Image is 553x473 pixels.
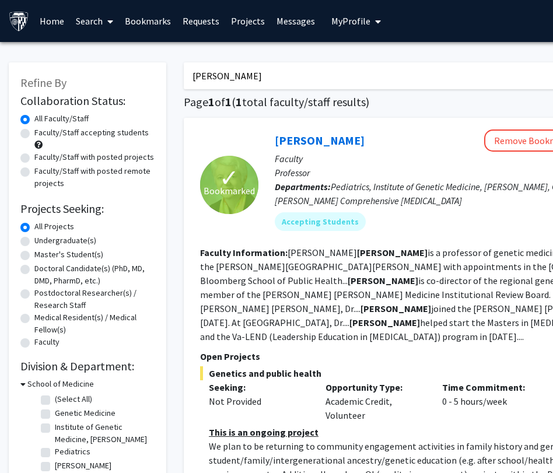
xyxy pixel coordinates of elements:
mat-chip: Accepting Students [275,212,366,231]
b: [PERSON_NAME] [349,317,420,328]
label: Faculty/Staff with posted remote projects [34,165,155,190]
label: Doctoral Candidate(s) (PhD, MD, DMD, PharmD, etc.) [34,262,155,287]
a: Bookmarks [119,1,177,41]
span: 1 [236,94,242,109]
p: Opportunity Type: [325,380,425,394]
b: Faculty Information: [200,247,288,258]
span: Bookmarked [204,184,255,198]
p: Time Commitment: [442,380,541,394]
h2: Projects Seeking: [20,202,155,216]
h2: Division & Department: [20,359,155,373]
span: My Profile [331,15,370,27]
h3: School of Medicine [27,378,94,390]
span: ✓ [219,172,239,184]
h2: Collaboration Status: [20,94,155,108]
b: [PERSON_NAME] [348,275,418,286]
div: Academic Credit, Volunteer [317,380,433,422]
iframe: Chat [9,421,50,464]
a: [PERSON_NAME] [275,133,365,148]
b: Departments: [275,181,331,192]
span: 1 [208,94,215,109]
label: (Select All) [55,393,92,405]
img: Johns Hopkins University Logo [9,11,29,31]
label: All Projects [34,220,74,233]
a: Projects [225,1,271,41]
div: Not Provided [209,394,308,408]
label: Postdoctoral Researcher(s) / Research Staff [34,287,155,311]
div: 0 - 5 hours/week [433,380,550,422]
label: Master's Student(s) [34,248,103,261]
u: This is an ongoing project [209,426,318,438]
label: Undergraduate(s) [34,234,96,247]
label: Genetic Medicine [55,407,116,419]
a: Home [34,1,70,41]
label: Faculty [34,336,60,348]
a: Requests [177,1,225,41]
label: Institute of Genetic Medicine, [PERSON_NAME] [55,421,152,446]
b: [PERSON_NAME] [360,303,431,314]
label: All Faculty/Staff [34,113,89,125]
a: Messages [271,1,321,41]
span: Refine By [20,75,66,90]
b: [PERSON_NAME] [357,247,428,258]
label: Faculty/Staff with posted projects [34,151,154,163]
label: Pediatrics [55,446,90,458]
p: Seeking: [209,380,308,394]
a: Search [70,1,119,41]
label: Medical Resident(s) / Medical Fellow(s) [34,311,155,336]
span: 1 [225,94,232,109]
label: Faculty/Staff accepting students [34,127,149,139]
